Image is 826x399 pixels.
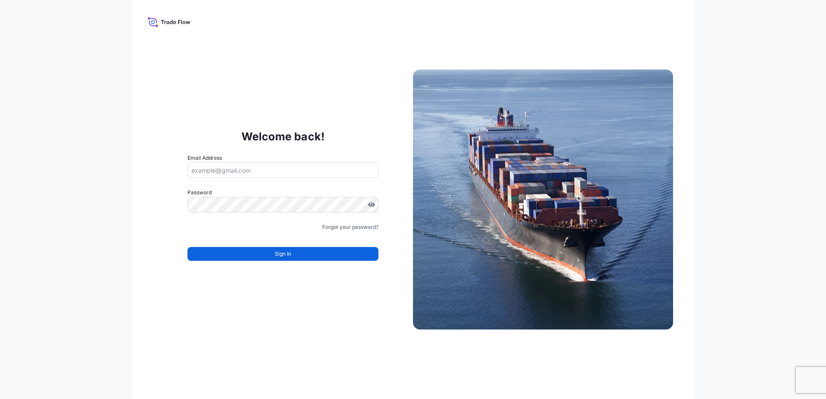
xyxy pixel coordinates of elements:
span: Sign In [275,250,291,258]
label: Password [187,188,378,197]
p: Welcome back! [241,130,325,143]
button: Show password [368,201,375,208]
input: example@gmail.com [187,162,378,178]
a: Forgot your password? [322,223,378,231]
button: Sign In [187,247,378,261]
label: Email Address [187,154,222,162]
img: Ship illustration [413,70,673,329]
